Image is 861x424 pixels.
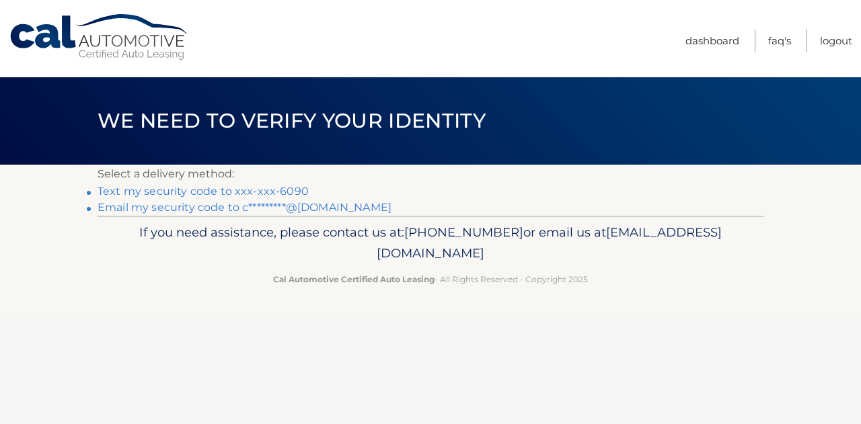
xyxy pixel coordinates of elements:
[404,224,523,240] span: [PHONE_NUMBER]
[273,274,435,284] strong: Cal Automotive Certified Auto Leasing
[106,222,755,265] p: If you need assistance, please contact us at: or email us at
[98,108,486,133] span: We need to verify your identity
[98,201,391,214] a: Email my security code to c*********@[DOMAIN_NAME]
[9,13,190,61] a: Cal Automotive
[106,272,755,286] p: - All Rights Reserved - Copyright 2025
[768,30,791,52] a: FAQ's
[98,185,309,198] a: Text my security code to xxx-xxx-6090
[98,165,763,183] p: Select a delivery method:
[820,30,852,52] a: Logout
[685,30,739,52] a: Dashboard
